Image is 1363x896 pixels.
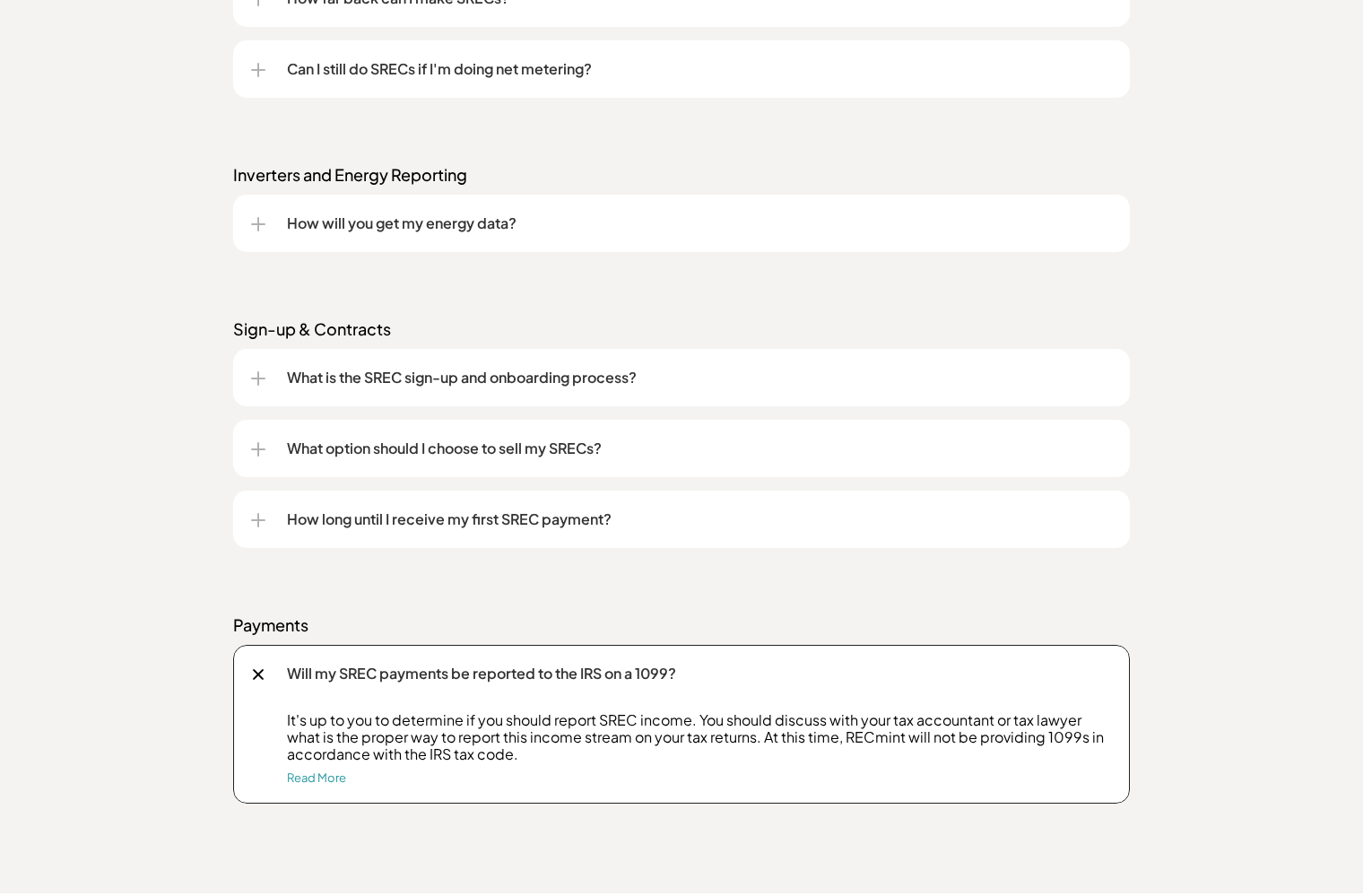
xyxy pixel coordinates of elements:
p: Sign-up & Contracts [233,318,1130,340]
p: It's up to you to determine if you should report SREC income. You should discuss with your tax ac... [287,711,1112,763]
p: Inverters and Energy Reporting [233,164,1130,186]
p: What option should I choose to sell my SRECs? [287,438,1112,459]
a: Read More [287,770,346,785]
p: Can I still do SRECs if I'm doing net metering? [287,58,1112,80]
p: Will my SREC payments be reported to the IRS on a 1099? [287,663,1112,684]
p: How long until I receive my first SREC payment? [287,509,1112,530]
p: Payments [233,614,1130,636]
p: How will you get my energy data? [287,213,1112,234]
p: What is the SREC sign-up and onboarding process? [287,367,1112,388]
